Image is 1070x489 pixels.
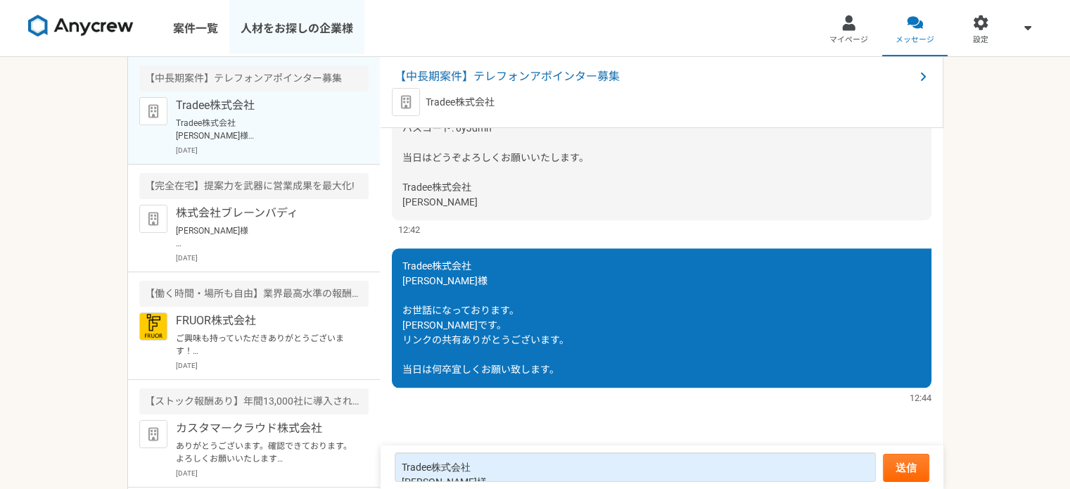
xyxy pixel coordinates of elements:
[139,173,369,199] div: 【完全在宅】提案力を武器に営業成果を最大化!
[139,420,167,448] img: default_org_logo-42cde973f59100197ec2c8e796e4974ac8490bb5b08a0eb061ff975e4574aa76.png
[176,440,350,465] p: ありがとうございます。確認できております。 よろしくお願いいたします [PERSON_NAME]があなたを Lark ビデオ会議に招待しています タイトル：[PERSON_NAME] と [PE...
[973,34,988,46] span: 設定
[139,205,167,233] img: default_org_logo-42cde973f59100197ec2c8e796e4974ac8490bb5b08a0eb061ff975e4574aa76.png
[176,360,369,371] p: [DATE]
[176,145,369,155] p: [DATE]
[176,420,350,437] p: カスタマークラウド株式会社
[139,388,369,414] div: 【ストック報酬あり】年間13,000社に導入されたSaasのリード獲得のご依頼
[392,88,420,116] img: default_org_logo-42cde973f59100197ec2c8e796e4974ac8490bb5b08a0eb061ff975e4574aa76.png
[176,332,350,357] p: ご興味も持っていただきありがとうございます！ FRUOR株式会社の[PERSON_NAME]です。 ぜひ一度オンラインにて詳細のご説明がでできればと思っております。 〜〜〜〜〜〜〜〜〜〜〜〜〜〜...
[426,95,495,110] p: Tradee株式会社
[910,391,931,405] span: 12:44
[176,205,350,222] p: 株式会社ブレーンバディ
[139,97,167,125] img: default_org_logo-42cde973f59100197ec2c8e796e4974ac8490bb5b08a0eb061ff975e4574aa76.png
[139,281,369,307] div: 【働く時間・場所も自由】業界最高水準の報酬率を誇るキャリアアドバイザーを募集！
[395,68,915,85] span: 【中長期案件】テレフォンアポインター募集
[139,312,167,341] img: FRUOR%E3%83%AD%E3%82%B3%E3%82%99.png
[829,34,868,46] span: マイページ
[402,260,569,375] span: Tradee株式会社 [PERSON_NAME]様 お世話になっております。 [PERSON_NAME]です。 リンクの共有ありがとうございます。 当日は何卒宜しくお願い致します。
[883,454,929,482] button: 送信
[402,93,912,208] span: ミーティング ID: 893 4243 5635 パスコード: 0yJdmn 当日はどうぞよろしくお願いいたします。 Tradee株式会社 [PERSON_NAME]
[176,253,369,263] p: [DATE]
[139,65,369,91] div: 【中長期案件】テレフォンアポインター募集
[176,312,350,329] p: FRUOR株式会社
[896,34,934,46] span: メッセージ
[28,15,134,37] img: 8DqYSo04kwAAAAASUVORK5CYII=
[176,97,350,114] p: Tradee株式会社
[398,223,420,236] span: 12:42
[176,117,350,142] p: Tradee株式会社 [PERSON_NAME]様 お世話になっております。 [PERSON_NAME]です。 リンクの共有ありがとうございます。 当日は何卒宜しくお願い致します。
[176,224,350,250] p: [PERSON_NAME]様 お世話になっております。 株式会社ブレーンバディです。 [PERSON_NAME]様に何度かご連絡させていただきましたが、 返信の確認ができませんでしたので、 誠に...
[176,468,369,478] p: [DATE]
